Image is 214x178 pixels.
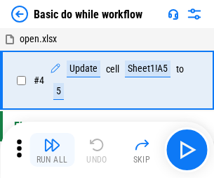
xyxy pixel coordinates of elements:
button: Run All [29,133,74,167]
div: cell [106,64,119,75]
img: Main button [175,139,198,161]
div: Skip [133,155,151,164]
img: Settings menu [186,6,203,23]
img: Skip [133,136,150,153]
div: Run All [36,155,68,164]
div: Basic do while workflow [34,8,142,21]
img: Run All [44,136,60,153]
span: open.xlsx [20,33,57,44]
img: Back [11,6,28,23]
span: # 4 [34,75,44,86]
button: Skip [119,133,164,167]
div: Sheet1!A5 [125,61,170,77]
div: to [176,64,184,75]
img: Support [168,8,179,20]
div: Update [67,61,100,77]
div: 5 [53,83,64,100]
